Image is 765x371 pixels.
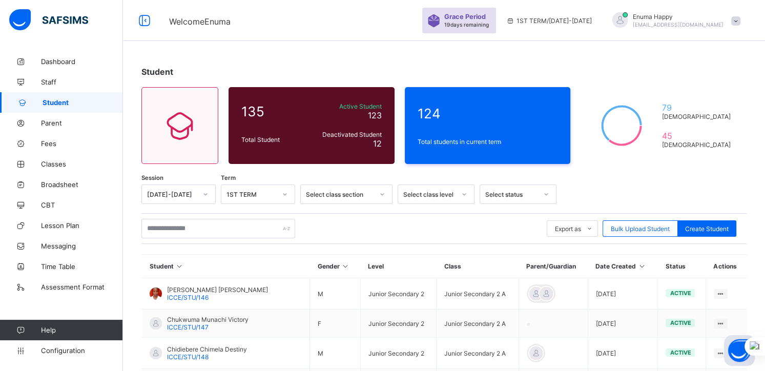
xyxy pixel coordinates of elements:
button: Open asap [724,335,755,366]
td: M [310,278,361,310]
span: Chidiebere Chimela Destiny [167,345,247,353]
th: Level [360,255,437,278]
i: Sort in Ascending Order [637,262,646,270]
th: Date Created [588,255,658,278]
span: session/term information [506,17,592,25]
span: Chukwuma Munachi Victory [167,316,249,323]
span: Classes [41,160,123,168]
span: 124 [418,106,558,121]
span: [DEMOGRAPHIC_DATA] [661,141,734,149]
span: Configuration [41,346,122,355]
span: Active Student [309,102,381,110]
span: 45 [661,131,734,141]
div: EnumaHappy [602,12,746,29]
span: Help [41,326,122,334]
span: Dashboard [41,57,123,66]
span: Grace Period [444,13,486,20]
td: Junior Secondary 2 A [437,278,519,310]
span: Student [141,67,173,77]
td: [DATE] [588,338,658,369]
span: Lesson Plan [41,221,123,230]
td: [DATE] [588,310,658,338]
span: 135 [241,104,304,119]
th: Actions [706,255,747,278]
span: Time Table [41,262,123,271]
th: Parent/Guardian [519,255,588,278]
div: Total Student [239,133,307,146]
div: [DATE]-[DATE] [147,191,197,198]
td: Junior Secondary 2 [360,278,437,310]
td: Junior Secondary 2 [360,310,437,338]
div: Select class section [306,191,374,198]
div: Select class level [403,191,456,198]
span: Messaging [41,242,123,250]
span: Welcome Enuma [169,16,231,27]
span: 19 days remaining [444,22,489,28]
span: Bulk Upload Student [611,225,670,233]
span: [EMAIL_ADDRESS][DOMAIN_NAME] [633,22,723,28]
span: active [670,349,691,356]
td: [DATE] [588,278,658,310]
span: Student [43,98,123,107]
i: Sort in Ascending Order [341,262,350,270]
span: Broadsheet [41,180,123,189]
span: ICCE/STU/147 [167,323,209,331]
span: ICCE/STU/148 [167,353,209,361]
span: 12 [373,138,382,149]
span: Deactivated Student [309,131,381,138]
span: [PERSON_NAME] [PERSON_NAME] [167,286,268,294]
div: 1ST TERM [226,191,276,198]
td: M [310,338,361,369]
span: CBT [41,201,123,209]
span: Enuma Happy [633,13,723,20]
td: Junior Secondary 2 A [437,310,519,338]
span: Export as [555,225,581,233]
th: Gender [310,255,361,278]
span: Staff [41,78,123,86]
td: Junior Secondary 2 [360,338,437,369]
span: active [670,290,691,297]
span: Session [141,174,163,181]
th: Status [658,255,706,278]
div: Select status [485,191,537,198]
span: 79 [661,102,734,113]
span: Create Student [685,225,729,233]
td: Junior Secondary 2 A [437,338,519,369]
span: Assessment Format [41,283,123,291]
th: Class [437,255,519,278]
span: Parent [41,119,123,127]
img: safsims [9,9,88,31]
span: Term [221,174,236,181]
span: 123 [368,110,382,120]
span: [DEMOGRAPHIC_DATA] [661,113,734,120]
th: Student [142,255,310,278]
i: Sort in Ascending Order [175,262,184,270]
td: F [310,310,361,338]
img: sticker-purple.71386a28dfed39d6af7621340158ba97.svg [427,14,440,27]
span: Fees [41,139,123,148]
span: Total students in current term [418,138,558,146]
span: active [670,319,691,326]
span: ICCE/STU/146 [167,294,209,301]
